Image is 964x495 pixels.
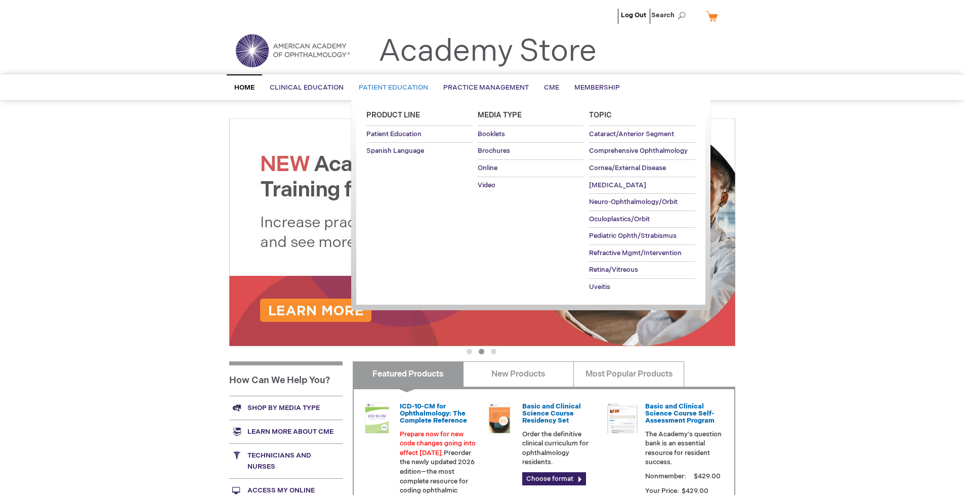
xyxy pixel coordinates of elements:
[366,111,420,119] span: Product Line
[522,402,581,425] a: Basic and Clinical Science Course Residency Set
[522,472,586,485] a: Choose format
[463,361,574,387] a: New Products
[589,283,610,291] span: Uveitis
[522,430,599,467] p: Order the definitive clinical curriculum for ophthalmology residents.
[229,420,343,443] a: Learn more about CME
[544,84,559,92] span: CME
[589,249,682,257] span: Refractive Mgmt/Intervention
[645,430,722,467] p: The Academy's question bank is an essential resource for resident success.
[478,111,522,119] span: Media Type
[478,181,495,189] span: Video
[229,361,343,396] h1: How Can We Help You?
[366,147,424,155] span: Spanish Language
[362,403,392,433] img: 0120008u_42.png
[589,266,638,274] span: Retina/Vitreous
[366,130,422,138] span: Patient Education
[573,361,684,387] a: Most Popular Products
[400,402,467,425] a: ICD-10-CM for Ophthalmology: The Complete Reference
[379,33,597,70] a: Academy Store
[400,430,476,457] font: Prepare now for new code changes going into effect [DATE].
[229,443,343,478] a: Technicians and nurses
[621,11,646,19] a: Log Out
[589,111,612,119] span: Topic
[443,84,529,92] span: Practice Management
[478,130,505,138] span: Booklets
[645,402,715,425] a: Basic and Clinical Science Course Self-Assessment Program
[589,198,678,206] span: Neuro-Ophthalmology/Orbit
[607,403,638,433] img: bcscself_20.jpg
[589,181,646,189] span: [MEDICAL_DATA]
[467,349,472,354] button: 1 of 3
[353,361,464,387] a: Featured Products
[589,164,666,172] span: Cornea/External Disease
[479,349,484,354] button: 2 of 3
[645,487,679,495] strong: Your Price:
[589,147,688,155] span: Comprehensive Ophthalmology
[478,147,510,155] span: Brochures
[234,84,255,92] span: Home
[359,84,428,92] span: Patient Education
[645,470,686,483] strong: Nonmember:
[229,396,343,420] a: Shop by media type
[478,164,497,172] span: Online
[589,130,674,138] span: Cataract/Anterior Segment
[484,403,515,433] img: 02850963u_47.png
[574,84,620,92] span: Membership
[692,472,722,480] span: $429.00
[651,5,690,25] span: Search
[589,215,650,223] span: Oculoplastics/Orbit
[681,487,710,495] span: $429.00
[589,232,677,240] span: Pediatric Ophth/Strabismus
[270,84,344,92] span: Clinical Education
[491,349,496,354] button: 3 of 3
